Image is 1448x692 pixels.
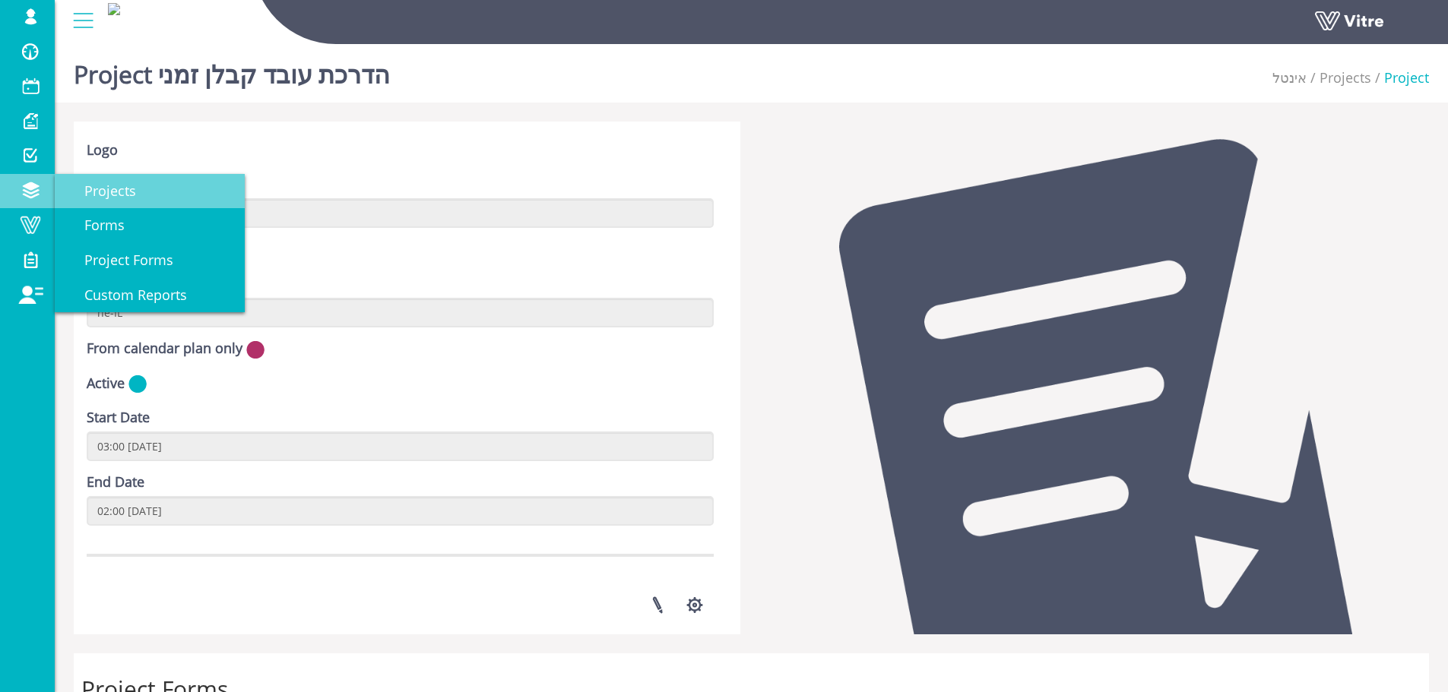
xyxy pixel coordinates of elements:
[1320,68,1371,87] a: Projects
[108,3,120,15] img: Logo-Web.png
[66,216,125,234] span: Forms
[87,141,118,160] label: Logo
[87,339,242,359] label: From calendar plan only
[1371,68,1429,88] li: Project
[55,243,245,278] a: Project Forms
[66,286,187,304] span: Custom Reports
[55,278,245,313] a: Custom Reports
[1272,68,1307,87] a: אינטל
[87,408,150,428] label: Start Date
[55,174,245,209] a: Projects
[74,38,390,103] h1: Project הדרכת עובד קבלן זמני
[55,208,245,243] a: Forms
[66,182,136,200] span: Projects
[128,374,147,393] img: yes
[87,472,144,492] label: End Date
[246,340,265,359] img: no
[87,374,125,393] label: Active
[66,251,173,269] span: Project Forms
